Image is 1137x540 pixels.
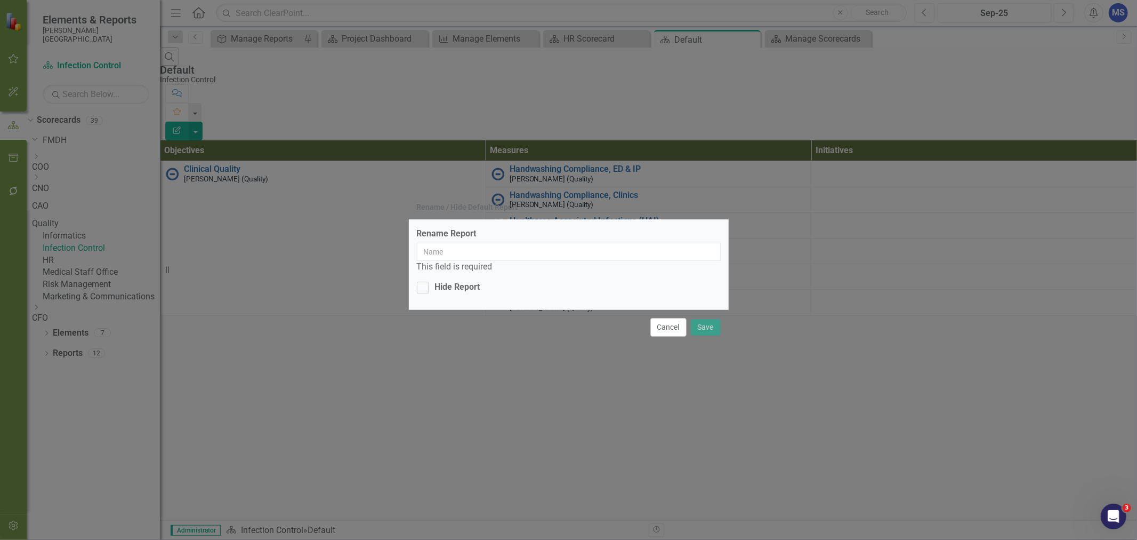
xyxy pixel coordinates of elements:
button: Cancel [650,318,687,337]
input: Name [417,243,721,261]
label: Rename Report [417,228,477,240]
div: Hide Report [435,281,480,293]
span: 3 [1123,504,1131,512]
iframe: Intercom live chat [1101,504,1126,529]
button: Save [691,319,721,336]
div: This field is required [417,261,721,273]
div: Rename / Hide Default Report [417,203,518,211]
